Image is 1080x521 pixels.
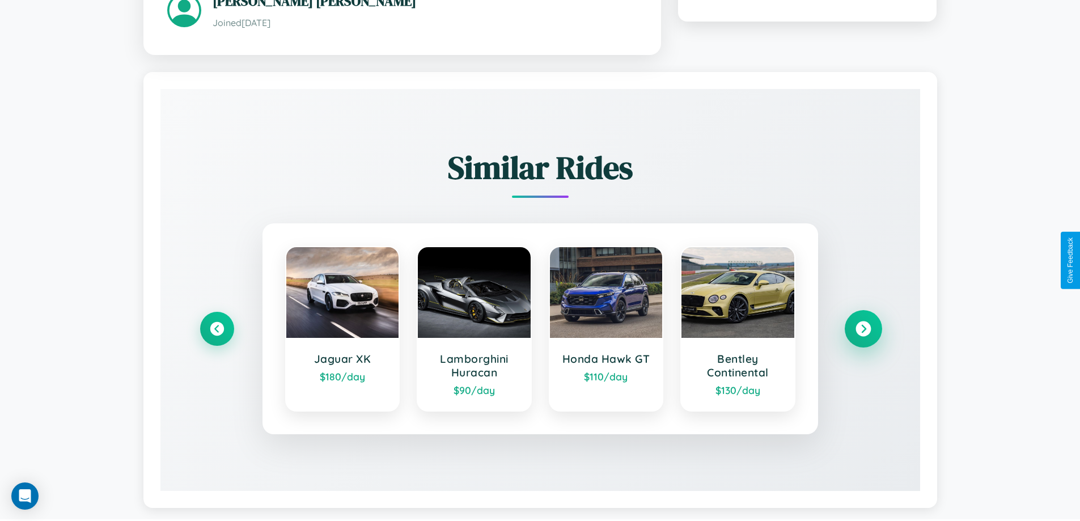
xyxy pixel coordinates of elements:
[200,146,880,189] h2: Similar Rides
[11,482,39,510] div: Open Intercom Messenger
[298,352,388,366] h3: Jaguar XK
[561,352,651,366] h3: Honda Hawk GT
[429,384,519,396] div: $ 90 /day
[561,370,651,383] div: $ 110 /day
[693,352,783,379] h3: Bentley Continental
[693,384,783,396] div: $ 130 /day
[1066,238,1074,283] div: Give Feedback
[213,15,637,31] p: Joined [DATE]
[549,246,664,412] a: Honda Hawk GT$110/day
[429,352,519,379] h3: Lamborghini Huracan
[298,370,388,383] div: $ 180 /day
[680,246,795,412] a: Bentley Continental$130/day
[417,246,532,412] a: Lamborghini Huracan$90/day
[285,246,400,412] a: Jaguar XK$180/day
